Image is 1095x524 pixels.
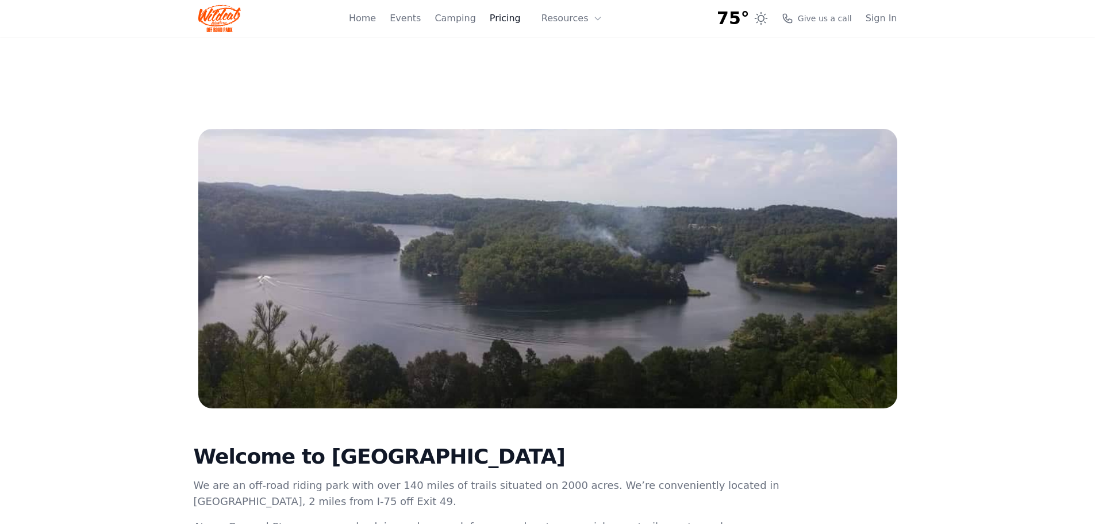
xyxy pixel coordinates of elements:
[490,12,521,25] a: Pricing
[866,12,897,25] a: Sign In
[349,12,376,25] a: Home
[198,5,241,32] img: Wildcat Logo
[717,8,750,29] span: 75°
[782,13,852,24] a: Give us a call
[435,12,475,25] a: Camping
[798,13,852,24] span: Give us a call
[390,12,421,25] a: Events
[194,445,782,468] h2: Welcome to [GEOGRAPHIC_DATA]
[194,477,782,510] p: We are an off-road riding park with over 140 miles of trails situated on 2000 acres. We’re conven...
[535,7,609,30] button: Resources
